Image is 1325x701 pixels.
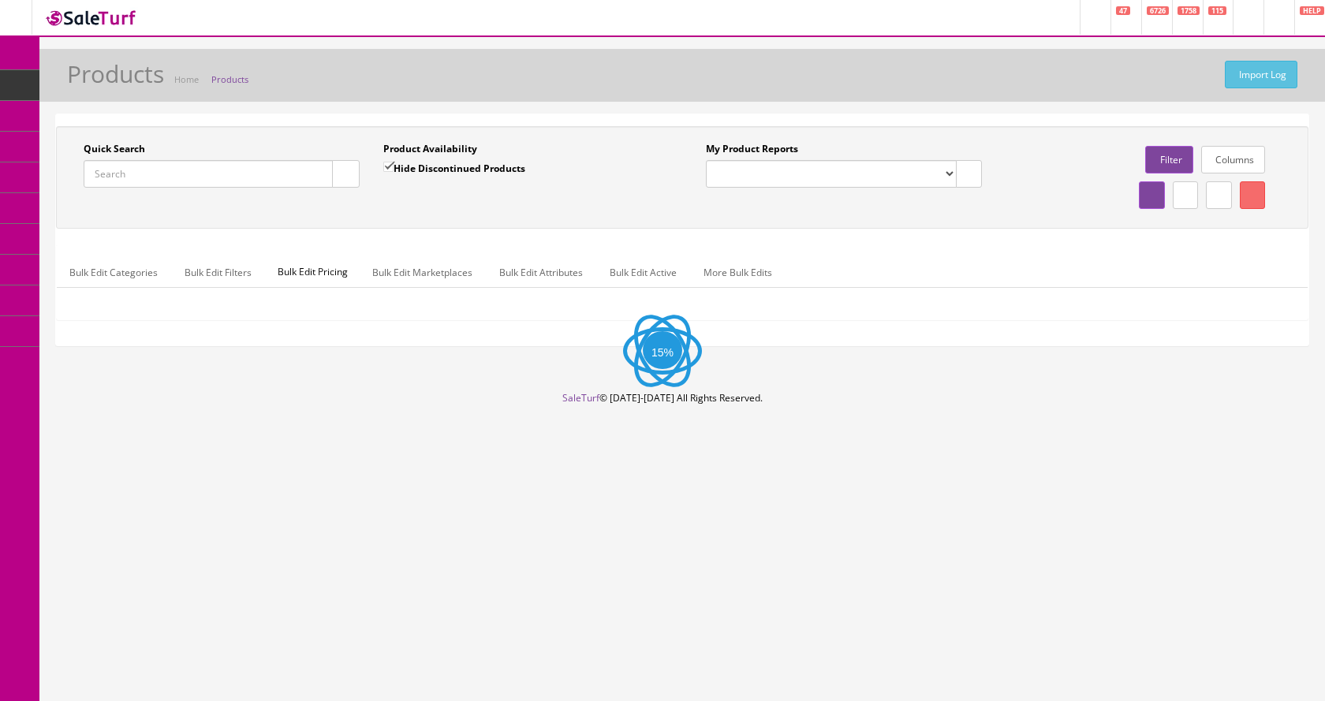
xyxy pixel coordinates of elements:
[1147,6,1169,15] span: 6726
[211,73,248,85] a: Products
[597,257,689,288] a: Bulk Edit Active
[1225,61,1297,88] a: Import Log
[487,257,595,288] a: Bulk Edit Attributes
[383,162,394,172] input: Hide Discontinued Products
[706,142,798,156] label: My Product Reports
[67,61,164,87] h1: Products
[1201,146,1265,173] a: Columns
[383,160,525,176] label: Hide Discontinued Products
[84,142,145,156] label: Quick Search
[1208,6,1226,15] span: 115
[360,257,485,288] a: Bulk Edit Marketplaces
[57,257,170,288] a: Bulk Edit Categories
[1178,6,1200,15] span: 1758
[1300,6,1324,15] span: HELP
[266,257,360,287] span: Bulk Edit Pricing
[174,73,199,85] a: Home
[172,257,264,288] a: Bulk Edit Filters
[84,160,333,188] input: Search
[562,391,599,405] a: SaleTurf
[383,142,477,156] label: Product Availability
[1116,6,1130,15] span: 47
[44,7,139,28] img: SaleTurf
[691,257,785,288] a: More Bulk Edits
[1145,146,1192,173] a: Filter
